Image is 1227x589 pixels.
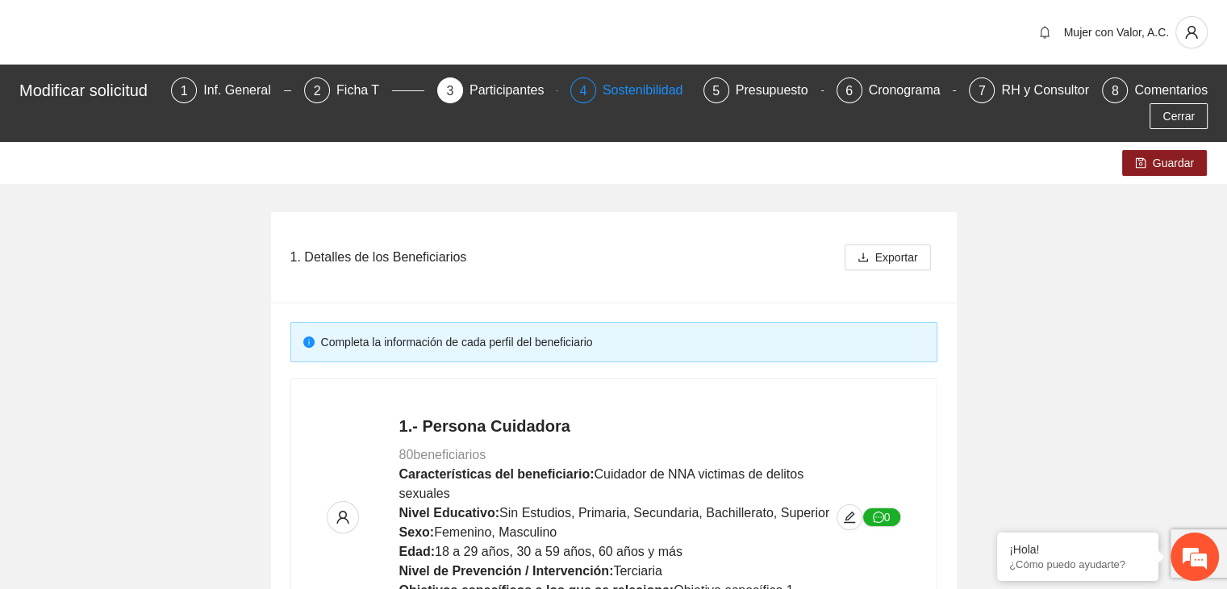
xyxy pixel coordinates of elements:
[304,77,424,103] div: 2Ficha T
[399,448,486,462] span: 80 beneficiarios
[603,77,696,103] div: Sostenibilidad
[712,84,720,98] span: 5
[399,525,435,539] strong: Sexo:
[736,77,821,103] div: Presupuesto
[858,252,869,265] span: download
[94,198,223,361] span: Estamos en línea.
[399,506,499,520] strong: Nivel Educativo:
[446,84,453,98] span: 3
[1162,107,1195,125] span: Cerrar
[265,8,303,47] div: Minimizar ventana de chat en vivo
[399,545,435,558] strong: Edad:
[303,336,315,348] span: info-circle
[837,77,957,103] div: 6Cronograma
[570,77,691,103] div: 4Sostenibilidad
[1009,543,1146,556] div: ¡Hola!
[290,234,838,280] div: 1. Detalles de los Beneficiarios
[1176,25,1207,40] span: user
[1122,150,1207,176] button: saveGuardar
[613,564,661,578] span: Terciaria
[1009,558,1146,570] p: ¿Cómo puedo ayudarte?
[399,467,804,500] span: Cuidador de NNA victimas de delitos sexuales
[703,77,824,103] div: 5Presupuesto
[327,501,359,533] button: user
[845,244,931,270] button: downloadExportar
[434,525,557,539] span: Femenino, Masculino
[19,77,161,103] div: Modificar solicitud
[1135,157,1146,170] span: save
[1175,16,1208,48] button: user
[8,407,307,463] textarea: Escriba su mensaje y pulse “Intro”
[1064,26,1169,39] span: Mujer con Valor, A.C.
[1153,154,1194,172] span: Guardar
[499,506,829,520] span: Sin Estudios, Primaria, Secundaria, Bachillerato, Superior
[171,77,291,103] div: 1Inf. General
[1033,26,1057,39] span: bell
[875,249,918,266] span: Exportar
[579,84,586,98] span: 4
[873,512,884,524] span: message
[1134,77,1208,103] div: Comentarios
[1150,103,1208,129] button: Cerrar
[435,545,682,558] span: 18 a 29 años, 30 a 59 años, 60 años y más
[862,508,901,527] button: message0
[336,77,392,103] div: Ficha T
[1032,19,1058,45] button: bell
[181,84,188,98] span: 1
[869,77,954,103] div: Cronograma
[84,82,271,103] div: Chatee con nosotros ahora
[969,77,1089,103] div: 7RH y Consultores
[1112,84,1119,98] span: 8
[203,77,284,103] div: Inf. General
[399,467,595,481] strong: Características del beneficiario:
[1102,77,1208,103] div: 8Comentarios
[399,415,837,437] h4: 1.- Persona Cuidadora
[979,84,986,98] span: 7
[328,510,358,524] span: user
[399,564,614,578] strong: Nivel de Prevención / Intervención:
[837,511,862,524] span: edit
[321,333,924,351] div: Completa la información de cada perfil del beneficiario
[470,77,557,103] div: Participantes
[1001,77,1115,103] div: RH y Consultores
[314,84,321,98] span: 2
[837,504,862,530] button: edit
[845,84,853,98] span: 6
[437,77,557,103] div: 3Participantes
